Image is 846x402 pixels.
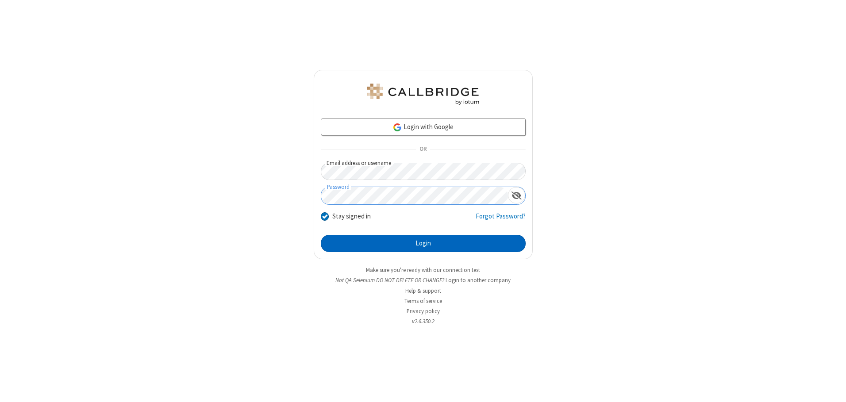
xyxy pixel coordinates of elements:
li: v2.6.350.2 [314,317,533,325]
div: Show password [508,187,525,203]
label: Stay signed in [332,211,371,222]
a: Privacy policy [407,307,440,315]
img: QA Selenium DO NOT DELETE OR CHANGE [365,84,481,105]
a: Forgot Password? [476,211,526,228]
input: Password [321,187,508,204]
li: Not QA Selenium DO NOT DELETE OR CHANGE? [314,276,533,284]
a: Login with Google [321,118,526,136]
input: Email address or username [321,163,526,180]
img: google-icon.png [392,123,402,132]
button: Login [321,235,526,253]
a: Make sure you're ready with our connection test [366,266,480,274]
button: Login to another company [446,276,511,284]
a: Terms of service [404,297,442,305]
a: Help & support [405,287,441,295]
span: OR [416,143,430,156]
